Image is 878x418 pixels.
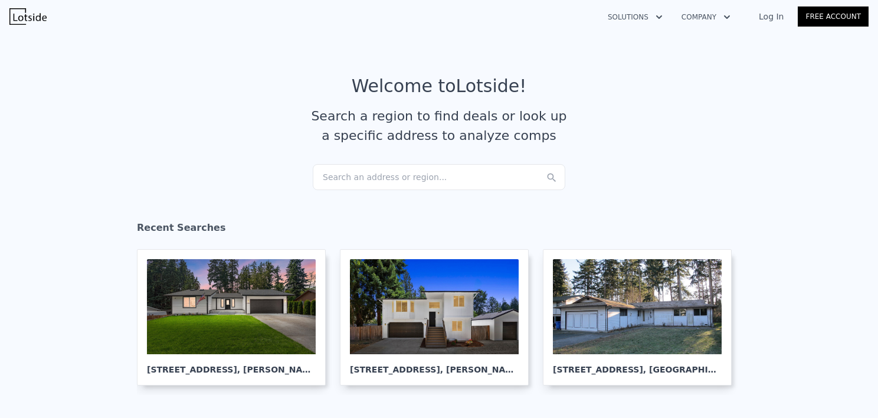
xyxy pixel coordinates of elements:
[340,249,538,386] a: [STREET_ADDRESS], [PERSON_NAME][GEOGRAPHIC_DATA]
[672,6,740,28] button: Company
[147,354,316,375] div: [STREET_ADDRESS] , [PERSON_NAME][GEOGRAPHIC_DATA]
[598,6,672,28] button: Solutions
[745,11,798,22] a: Log In
[352,76,527,97] div: Welcome to Lotside !
[798,6,869,27] a: Free Account
[137,211,741,249] div: Recent Searches
[350,354,519,375] div: [STREET_ADDRESS] , [PERSON_NAME][GEOGRAPHIC_DATA]
[543,249,741,386] a: [STREET_ADDRESS], [GEOGRAPHIC_DATA]
[313,164,565,190] div: Search an address or region...
[307,106,571,145] div: Search a region to find deals or look up a specific address to analyze comps
[553,354,722,375] div: [STREET_ADDRESS] , [GEOGRAPHIC_DATA]
[137,249,335,386] a: [STREET_ADDRESS], [PERSON_NAME][GEOGRAPHIC_DATA]
[9,8,47,25] img: Lotside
